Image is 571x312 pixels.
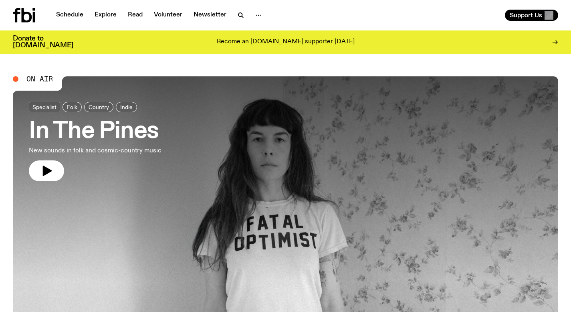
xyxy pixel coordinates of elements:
[123,10,147,21] a: Read
[67,104,77,110] span: Folk
[149,10,187,21] a: Volunteer
[29,102,60,112] a: Specialist
[29,120,161,143] h3: In The Pines
[29,146,161,156] p: New sounds in folk and cosmic-country music
[116,102,137,112] a: Indie
[63,102,82,112] a: Folk
[26,75,53,83] span: On Air
[29,102,161,181] a: In The PinesNew sounds in folk and cosmic-country music
[510,12,542,19] span: Support Us
[89,104,109,110] span: Country
[51,10,88,21] a: Schedule
[84,102,113,112] a: Country
[505,10,558,21] button: Support Us
[217,38,355,46] p: Become an [DOMAIN_NAME] supporter [DATE]
[90,10,121,21] a: Explore
[189,10,231,21] a: Newsletter
[120,104,133,110] span: Indie
[32,104,56,110] span: Specialist
[13,35,73,49] h3: Donate to [DOMAIN_NAME]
